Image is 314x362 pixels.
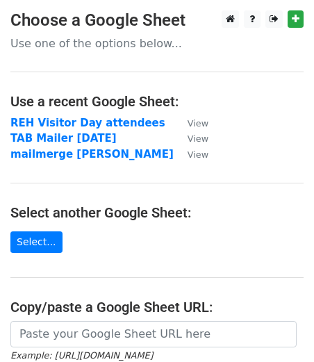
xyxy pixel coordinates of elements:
h4: Copy/paste a Google Sheet URL: [10,299,304,315]
small: Example: [URL][DOMAIN_NAME] [10,350,153,361]
a: Select... [10,231,63,253]
h4: Select another Google Sheet: [10,204,304,221]
small: View [188,118,208,129]
h3: Choose a Google Sheet [10,10,304,31]
p: Use one of the options below... [10,36,304,51]
a: View [174,117,208,129]
a: TAB Mailer [DATE] [10,132,117,145]
a: REH Visitor Day attendees [10,117,165,129]
a: View [174,148,208,161]
a: View [174,132,208,145]
h4: Use a recent Google Sheet: [10,93,304,110]
small: View [188,149,208,160]
input: Paste your Google Sheet URL here [10,321,297,347]
a: mailmerge [PERSON_NAME] [10,148,174,161]
small: View [188,133,208,144]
